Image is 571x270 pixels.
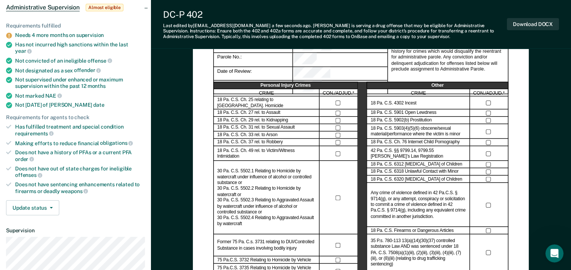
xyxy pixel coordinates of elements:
[8,216,143,232] div: [PERSON_NAME] has been assigned the wrong parole number.
[163,9,507,20] div: DC-P 402
[217,118,288,124] label: 18 Pa. C.S. Ch. 29 rel. to Kidnapping
[217,257,311,263] label: 75 Pa.C.S. 3732 Relating to Homicide by Vehicle
[15,181,145,194] div: Does not have sentencing enhancements related to firearms or deadly
[272,23,311,28] span: a few seconds ago
[371,238,466,267] label: 35 P.s. 780-113 13(a)(14)(30)(37) controlled substance Law AND was sentenced under 18 PA. C.S. 75...
[371,118,432,124] label: 18 Pa. C.S. 5902(b) Prostitution
[8,192,143,199] p: Incorrect Parole Number
[371,110,436,116] label: 18 Pa. C.S. 5901 Open Lewdness
[86,4,123,11] span: Almost eligible
[15,48,32,54] span: year
[8,135,41,141] strong: Ticket Type
[8,160,34,166] strong: Ticket ID
[15,41,145,54] div: Has not incurred high sanctions within the last
[8,184,21,190] strong: Title
[6,23,145,29] div: Requirements fulfilled
[15,112,127,120] p: [EMAIL_ADDRESS][DOMAIN_NAME]
[217,239,316,251] label: Former 75 Pa. C.s. 3731 relating to DUI/Controlled Substance in cases involving bodily injury
[28,4,125,17] h1: Incorrect Parole Number
[15,130,54,137] span: requirements
[293,80,387,94] div: Current Grade of Supervision
[15,102,145,108] div: Not [DATE] of [PERSON_NAME]
[15,124,145,137] div: Has fulfilled treatment and special condition
[5,3,19,17] button: go back
[63,27,88,51] img: Profile image for Naomi
[15,172,42,178] span: offenses
[15,166,145,178] div: Does not have out of state charges for ineligible
[507,18,559,31] button: Download DOCX
[8,142,143,150] p: Report Incorrect Rosters
[371,228,454,234] label: 18 Pa. C.S. Firearms or Dangerous Articles
[15,140,145,147] div: Making efforts to reduce financial
[367,89,470,97] div: CRIME
[367,82,508,89] div: Other
[15,77,145,89] div: Not supervised under enhanced or maximum supervision within the past 12
[213,80,293,94] div: Current Grade of Supervision
[470,89,509,97] div: CON./ADJUD.*
[6,227,145,234] dt: Supervision
[371,148,466,160] label: 42 Pa. C.S. §§ 9799.14, 9799.55 [PERSON_NAME]’s Law Registration
[15,57,145,64] div: Not convicted of an ineligible
[213,53,293,67] div: Parole No.:
[8,55,143,63] div: Resolved • [DATE]
[371,100,416,106] label: 18 Pa. C.S. 4302 Incest
[88,58,112,64] span: offense
[371,140,460,146] label: 18 Pa. C.S. Ch. 76 Internet Child Pornography
[132,3,146,17] div: Close
[293,53,387,67] div: Parole No.:
[88,83,106,89] span: months
[15,67,145,74] div: Not designated as a sex
[15,92,145,99] div: Not marked
[100,140,133,146] span: obligations
[371,176,462,183] label: 18 Pa. C.S. 6320 [MEDICAL_DATA] of Children
[217,140,283,146] label: 18 Pa. C.S. Ch. 37 rel. to Robbery
[545,244,563,262] iframe: Intercom live chat
[217,168,316,227] label: 30 Pa. C.S. 5502.1 Relating to Homicide by watercraft under influence of alcohol or controlled su...
[371,162,462,168] label: 18 Pa. C.S. 6312 [MEDICAL_DATA] of Children
[93,102,104,108] span: date
[8,167,143,175] p: #30571753
[217,110,280,116] label: 18 Pa. C.S. Ch. 27 rel. to Assault
[213,89,320,97] div: CRIME
[388,39,509,94] div: Instructions: Review current offenses and criminal history for crimes which would disqualify the ...
[371,126,466,137] label: 18 Pa. C.S. 5903(4)(5)(6) obscene/sexual material/performance where the victim is minor
[217,148,316,160] label: 18 Pa. C.S. Ch. 49 rel. to Victim/Witness Intimidation
[217,97,316,109] label: 18 Pa. C.S. Ch. 25 relating to [GEOGRAPHIC_DATA]. Homicide
[371,169,459,175] label: 18 Pa. C.S. 6318 Unlawful Contact with Minor
[45,93,62,99] span: NAE
[6,4,80,11] span: Administrative Supervision
[8,64,143,72] p: [PERSON_NAME] has completed your ticket
[8,209,42,215] strong: Description
[61,188,88,194] span: weapons
[15,32,145,38] div: Needs 4 more months on supervision
[320,89,358,97] div: CON./ADJUD.*
[217,132,278,138] label: 18 Pa. C.S. Ch. 33 rel. to Arson
[15,149,145,162] div: Does not have a history of PFAs or a current PFA order
[15,97,109,110] strong: You will be notified here and by email
[163,23,507,39] div: Last edited by [EMAIL_ADDRESS][DOMAIN_NAME] . [PERSON_NAME] is serving a drug offense that may be...
[371,190,466,220] label: Any crime of violence defined in 42 Pa.C.S. § 9714(g), or any attempt, conspiracy or solicitation...
[217,125,295,131] label: 18 Pa. C.S. Ch. 31 rel. to Sexual Assault
[293,67,387,80] div: Date of Review:
[6,200,59,215] button: Update status
[74,67,101,73] span: offender
[213,82,358,89] div: Personal Injury Crimes
[6,114,145,121] div: Requirements for agents to check
[213,67,293,80] div: Date of Review:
